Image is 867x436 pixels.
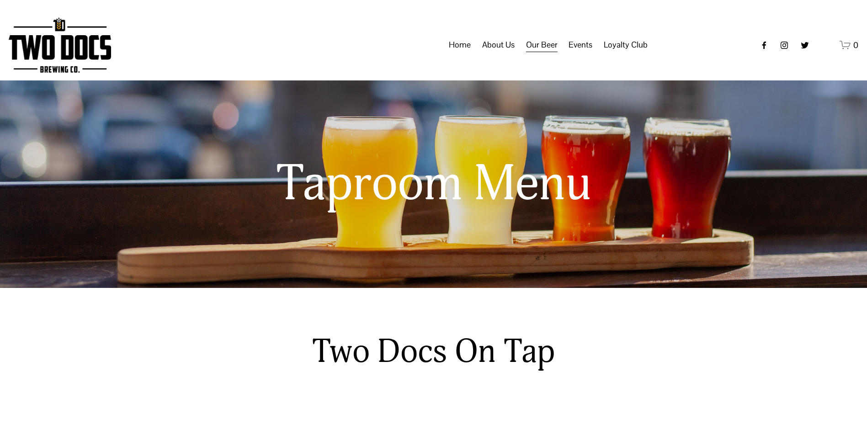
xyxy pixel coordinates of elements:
[853,40,858,50] span: 0
[482,37,515,53] span: About Us
[569,37,592,54] a: folder dropdown
[449,37,471,54] a: Home
[760,41,769,50] a: Facebook
[194,157,674,212] h1: Taproom Menu
[277,332,590,372] h2: Two Docs On Tap
[604,37,648,54] a: folder dropdown
[840,39,858,51] a: 0 items in cart
[482,37,515,54] a: folder dropdown
[526,37,558,53] span: Our Beer
[800,41,809,50] a: twitter-unauth
[780,41,789,50] a: instagram-unauth
[604,37,648,53] span: Loyalty Club
[9,17,111,73] img: Two Docs Brewing Co.
[569,37,592,53] span: Events
[526,37,558,54] a: folder dropdown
